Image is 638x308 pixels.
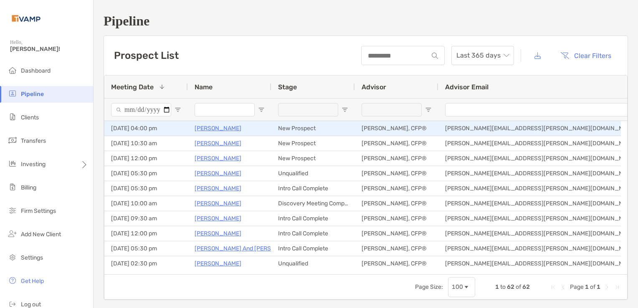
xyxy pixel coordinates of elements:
img: investing icon [8,159,18,169]
span: 1 [597,283,600,290]
span: Meeting Date [111,83,154,91]
a: [PERSON_NAME] [195,213,241,224]
div: [PERSON_NAME], CFP® [355,121,438,136]
div: [PERSON_NAME], CFP® [355,226,438,241]
span: Dashboard [21,67,51,74]
a: [PERSON_NAME] [195,138,241,149]
div: Intro Call Complete [271,226,355,241]
img: clients icon [8,112,18,122]
span: Get Help [21,278,44,285]
div: New Prospect [271,136,355,151]
span: Name [195,83,213,91]
img: pipeline icon [8,88,18,98]
div: [DATE] 09:30 am [104,211,188,226]
button: Clear Filters [554,46,618,65]
div: [PERSON_NAME], CFP® [355,166,438,181]
div: [DATE] 05:30 pm [104,166,188,181]
div: [PERSON_NAME], CFP® [355,151,438,166]
div: Previous Page [560,284,567,290]
div: Page Size: [415,283,443,290]
div: Intro Call Complete [271,181,355,196]
span: Log out [21,301,41,308]
img: billing icon [8,182,18,192]
input: Advisor Email Filter Input [445,103,630,116]
img: input icon [432,53,438,59]
div: [DATE] 05:30 pm [104,241,188,256]
span: Last 365 days [456,46,509,65]
div: Unqualified [271,256,355,271]
div: [DATE] 12:00 pm [104,151,188,166]
div: New Prospect [271,151,355,166]
span: 1 [495,283,499,290]
div: [PERSON_NAME], CFP® [355,241,438,256]
div: Discovery Meeting Complete [271,196,355,211]
p: [PERSON_NAME] [195,228,241,239]
input: Name Filter Input [195,103,255,116]
div: [DATE] 10:30 am [104,136,188,151]
span: Advisor Email [445,83,489,91]
div: [PERSON_NAME], CFP® [355,181,438,196]
div: Intro Call Complete [271,241,355,256]
span: Add New Client [21,231,61,238]
div: Page Size [448,277,475,297]
img: settings icon [8,252,18,262]
a: [PERSON_NAME] [195,258,241,269]
div: [PERSON_NAME], CFP® [355,211,438,226]
div: [PERSON_NAME], CFP® [355,136,438,151]
h3: Prospect List [114,50,179,61]
button: Open Filter Menu [258,106,265,113]
div: First Page [550,284,557,290]
div: New Prospect [271,121,355,136]
span: of [516,283,521,290]
a: [PERSON_NAME] [195,153,241,164]
div: 100 [452,283,463,290]
img: dashboard icon [8,65,18,75]
button: Open Filter Menu [342,106,348,113]
span: Transfers [21,137,46,144]
div: [DATE] 12:00 pm [104,226,188,241]
span: Advisor [362,83,386,91]
div: Unqualified [271,166,355,181]
span: Billing [21,184,36,191]
a: [PERSON_NAME] [195,183,241,194]
span: Page [570,283,584,290]
span: Stage [278,83,297,91]
div: Next Page [604,284,610,290]
button: Open Filter Menu [175,106,181,113]
div: [DATE] 10:00 am [104,196,188,211]
a: [PERSON_NAME] [195,123,241,134]
div: [PERSON_NAME], CFP® [355,256,438,271]
span: 1 [585,283,589,290]
img: transfers icon [8,135,18,145]
span: 62 [522,283,530,290]
button: Open Filter Menu [425,106,432,113]
img: Zoe Logo [10,3,42,33]
a: [PERSON_NAME] And [PERSON_NAME] [195,243,301,254]
div: [DATE] 02:30 pm [104,256,188,271]
img: get-help icon [8,275,18,285]
input: Meeting Date Filter Input [111,103,171,116]
span: Pipeline [21,91,44,98]
span: Clients [21,114,39,121]
span: [PERSON_NAME]! [10,45,88,53]
a: [PERSON_NAME] [195,198,241,209]
span: Investing [21,161,46,168]
div: Last Page [614,284,620,290]
img: add_new_client icon [8,229,18,239]
span: Firm Settings [21,207,56,215]
span: to [500,283,506,290]
div: [DATE] 05:30 pm [104,181,188,196]
div: Intro Call Complete [271,211,355,226]
h1: Pipeline [104,13,628,29]
a: [PERSON_NAME] [195,168,241,179]
span: 62 [507,283,514,290]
